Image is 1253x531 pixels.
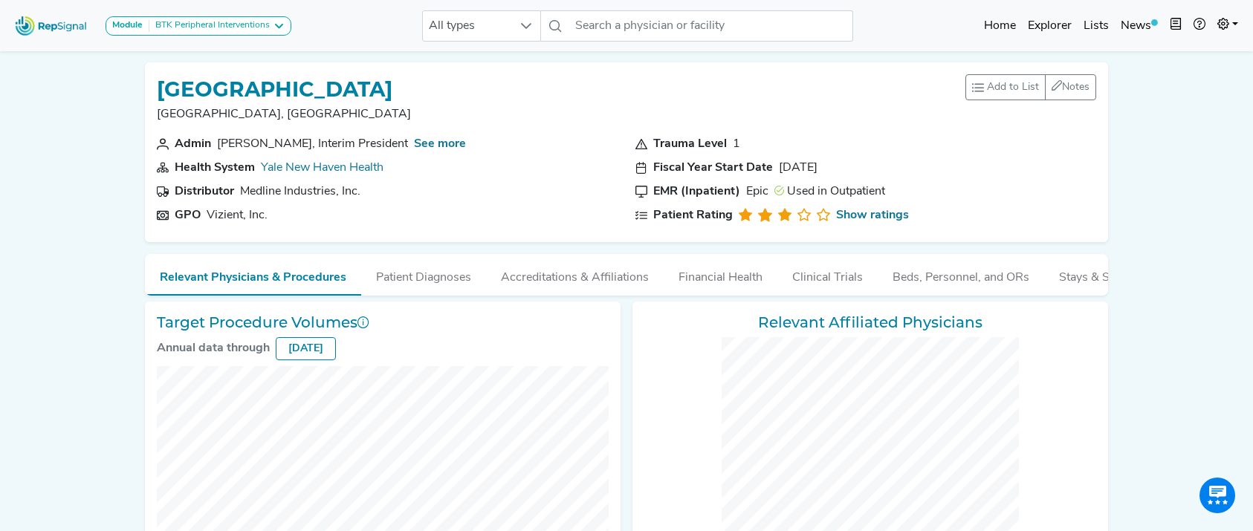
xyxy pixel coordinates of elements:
button: Financial Health [664,254,777,294]
div: Pamela Sutton-Wallace, Interim President [217,135,408,153]
a: Lists [1078,11,1115,41]
div: Vizient, Inc. [207,206,268,224]
button: Relevant Physicians & Procedures [145,254,361,296]
div: Health System [175,159,255,177]
button: Accreditations & Affiliations [486,254,664,294]
strong: Module [112,21,143,30]
div: Used in Outpatient [774,183,885,201]
p: [GEOGRAPHIC_DATA], [GEOGRAPHIC_DATA] [157,105,411,123]
span: Add to List [987,79,1039,95]
div: BTK Peripheral Interventions [149,20,270,32]
a: News [1115,11,1164,41]
button: ModuleBTK Peripheral Interventions [106,16,291,36]
div: EMR (Inpatient) [653,183,740,201]
div: Distributor [175,183,234,201]
button: Beds, Personnel, and ORs [878,254,1044,294]
div: Admin [175,135,211,153]
a: Yale New Haven Health [261,162,383,174]
div: toolbar [965,74,1096,100]
div: GPO [175,206,201,224]
div: Epic [746,183,768,201]
button: Intel Book [1164,11,1188,41]
a: Show ratings [836,206,909,224]
h3: Target Procedure Volumes [157,313,609,331]
span: All types [423,11,512,41]
div: Medline Industries, Inc. [240,183,360,201]
div: [DATE] [276,337,336,360]
button: Add to List [965,74,1046,100]
a: Home [978,11,1022,41]
a: Explorer [1022,11,1078,41]
button: Notes [1045,74,1096,100]
a: See more [414,138,466,150]
div: Annual data through [157,339,270,357]
button: Clinical Trials [777,254,878,294]
div: [PERSON_NAME], Interim President [217,135,408,153]
div: Fiscal Year Start Date [653,159,773,177]
div: Patient Rating [653,206,733,224]
div: Trauma Level [653,135,727,153]
button: Patient Diagnoses [361,254,486,294]
div: [DATE] [779,159,817,177]
button: Stays & Services [1044,254,1162,294]
h1: [GEOGRAPHIC_DATA] [157,77,411,102]
span: Notes [1062,82,1090,93]
h3: Relevant Affiliated Physicians [644,313,1096,331]
input: Search a physician or facility [569,10,853,42]
div: 1 [733,135,740,153]
div: Yale New Haven Health [261,159,383,177]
